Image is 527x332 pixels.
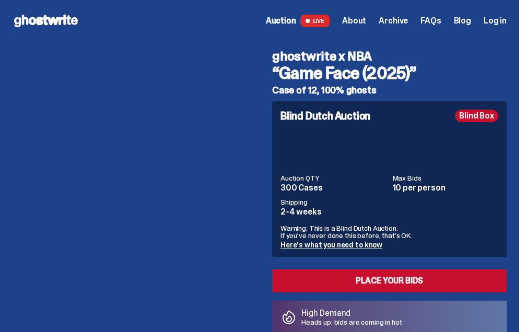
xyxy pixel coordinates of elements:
a: Archive [379,17,408,25]
span: LIVE [300,15,330,27]
a: About [342,17,366,25]
p: Heads up: bids are coming in hot [301,318,402,326]
a: FAQs [420,17,441,25]
p: Warning: This is a Blind Dutch Auction. If you’ve never done this before, that’s OK. [280,224,498,239]
dt: Shipping [280,198,387,206]
dd: 10 per person [393,184,499,192]
a: Blog [454,17,471,25]
a: Place your Bids [272,269,507,292]
div: Blind Box [455,110,498,122]
a: Auction LIVE [266,15,330,27]
dt: Auction QTY [280,174,387,182]
a: Log in [484,17,507,25]
a: Here's what you need to know [280,240,382,250]
dd: 300 Cases [280,184,387,192]
span: Auction [266,17,296,25]
h5: Case of 12, 100% ghosts [272,86,507,95]
h4: Blind Dutch Auction [280,111,370,121]
dt: Max Bids [393,174,499,182]
dd: 2-4 weeks [280,208,387,216]
p: High Demand [301,309,402,317]
h4: ghostwrite x NBA [272,50,507,63]
h3: “Game Face (2025)” [272,65,507,81]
